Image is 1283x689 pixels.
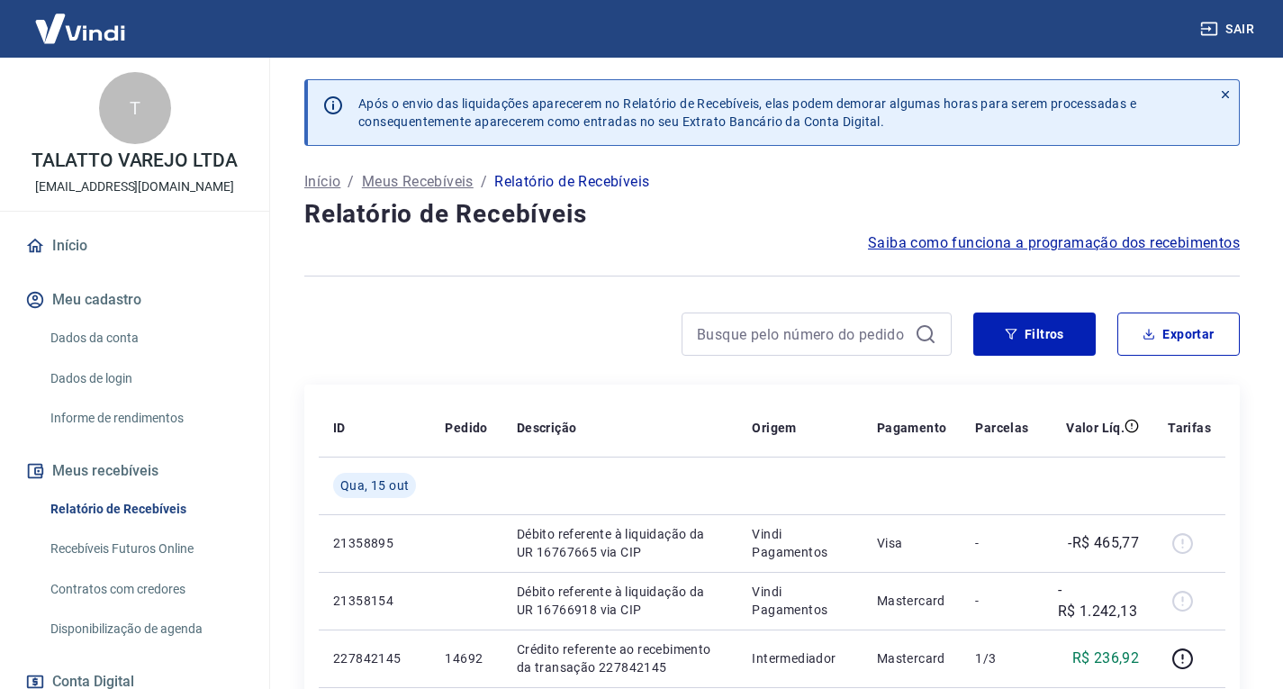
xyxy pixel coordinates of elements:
button: Exportar [1117,313,1240,356]
p: 21358154 [333,592,416,610]
p: -R$ 465,77 [1068,532,1139,554]
p: 227842145 [333,649,416,667]
p: R$ 236,92 [1072,648,1140,669]
p: Pedido [445,419,487,437]
p: Pagamento [877,419,947,437]
p: Valor Líq. [1066,419,1125,437]
p: - [975,592,1028,610]
a: Dados de login [43,360,248,397]
div: T [99,72,171,144]
a: Relatório de Recebíveis [43,491,248,528]
p: 14692 [445,649,487,667]
p: / [481,171,487,193]
p: [EMAIL_ADDRESS][DOMAIN_NAME] [35,177,234,196]
p: Visa [877,534,947,552]
h4: Relatório de Recebíveis [304,196,1240,232]
p: Relatório de Recebíveis [494,171,649,193]
p: 21358895 [333,534,416,552]
img: Vindi [22,1,139,56]
p: -R$ 1.242,13 [1058,579,1140,622]
a: Disponibilização de agenda [43,611,248,648]
p: 1/3 [975,649,1028,667]
input: Busque pelo número do pedido [697,321,908,348]
button: Filtros [973,313,1096,356]
p: - [975,534,1028,552]
p: Intermediador [752,649,847,667]
a: Início [304,171,340,193]
a: Saiba como funciona a programação dos recebimentos [868,232,1240,254]
p: TALATTO VAREJO LTDA [32,151,238,170]
p: Após o envio das liquidações aparecerem no Relatório de Recebíveis, elas podem demorar algumas ho... [358,95,1136,131]
p: Mastercard [877,649,947,667]
span: Qua, 15 out [340,476,409,494]
p: Vindi Pagamentos [752,525,847,561]
button: Meus recebíveis [22,451,248,491]
p: ID [333,419,346,437]
p: Origem [752,419,796,437]
a: Informe de rendimentos [43,400,248,437]
a: Dados da conta [43,320,248,357]
a: Recebíveis Futuros Online [43,530,248,567]
p: Débito referente à liquidação da UR 16767665 via CIP [517,525,724,561]
p: Descrição [517,419,577,437]
p: Mastercard [877,592,947,610]
p: / [348,171,354,193]
button: Meu cadastro [22,280,248,320]
button: Sair [1197,13,1261,46]
a: Contratos com credores [43,571,248,608]
p: Vindi Pagamentos [752,583,847,619]
p: Parcelas [975,419,1028,437]
p: Crédito referente ao recebimento da transação 227842145 [517,640,724,676]
p: Tarifas [1168,419,1211,437]
a: Meus Recebíveis [362,171,474,193]
a: Início [22,226,248,266]
p: Débito referente à liquidação da UR 16766918 via CIP [517,583,724,619]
